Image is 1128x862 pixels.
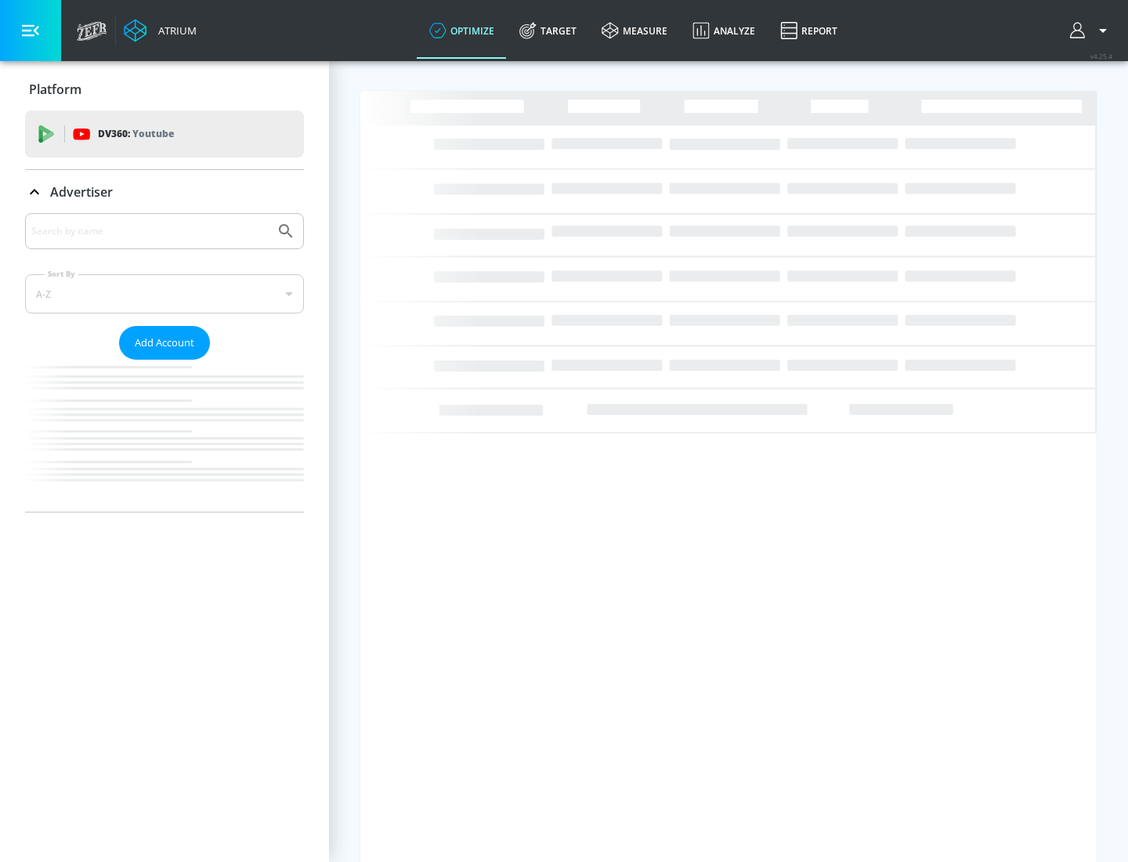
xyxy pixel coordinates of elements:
label: Sort By [45,269,78,279]
input: Search by name [31,221,269,241]
span: v 4.25.4 [1090,52,1112,60]
div: Platform [25,67,304,111]
button: Add Account [119,326,210,360]
div: DV360: Youtube [25,110,304,158]
p: Advertiser [50,183,113,201]
div: Atrium [152,24,197,38]
a: Report [768,2,850,59]
p: Platform [29,81,81,98]
a: measure [589,2,680,59]
p: Youtube [132,125,174,142]
a: Target [507,2,589,59]
p: DV360: [98,125,174,143]
div: A-Z [25,274,304,313]
nav: list of Advertiser [25,360,304,512]
a: optimize [417,2,507,59]
div: Advertiser [25,213,304,512]
a: Atrium [124,19,197,42]
div: Advertiser [25,170,304,214]
a: Analyze [680,2,768,59]
span: Add Account [135,334,194,352]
